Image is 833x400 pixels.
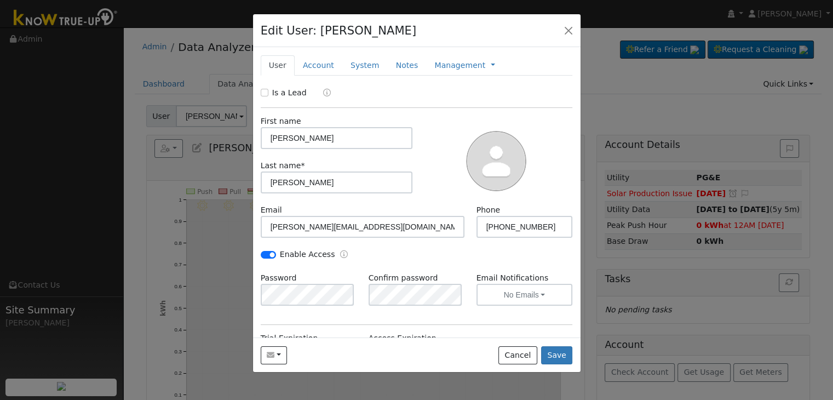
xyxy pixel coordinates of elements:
[261,160,305,172] label: Last name
[272,87,307,99] label: Is a Lead
[342,55,388,76] a: System
[369,333,436,344] label: Access Expiration
[261,204,282,216] label: Email
[315,87,331,100] a: Lead
[261,55,295,76] a: User
[301,161,305,170] span: Required
[295,55,342,76] a: Account
[476,204,501,216] label: Phone
[280,249,335,260] label: Enable Access
[261,89,268,96] input: Is a Lead
[261,116,301,127] label: First name
[261,333,318,344] label: Trial Expiration
[498,346,537,365] button: Cancel
[387,55,426,76] a: Notes
[541,346,573,365] button: Save
[434,60,485,71] a: Management
[261,272,297,284] label: Password
[369,272,438,284] label: Confirm password
[476,272,573,284] label: Email Notifications
[261,346,288,365] button: thomas.dulin38@yahoo.com
[261,22,417,39] h4: Edit User: [PERSON_NAME]
[476,284,573,306] button: No Emails
[340,249,348,261] a: Enable Access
